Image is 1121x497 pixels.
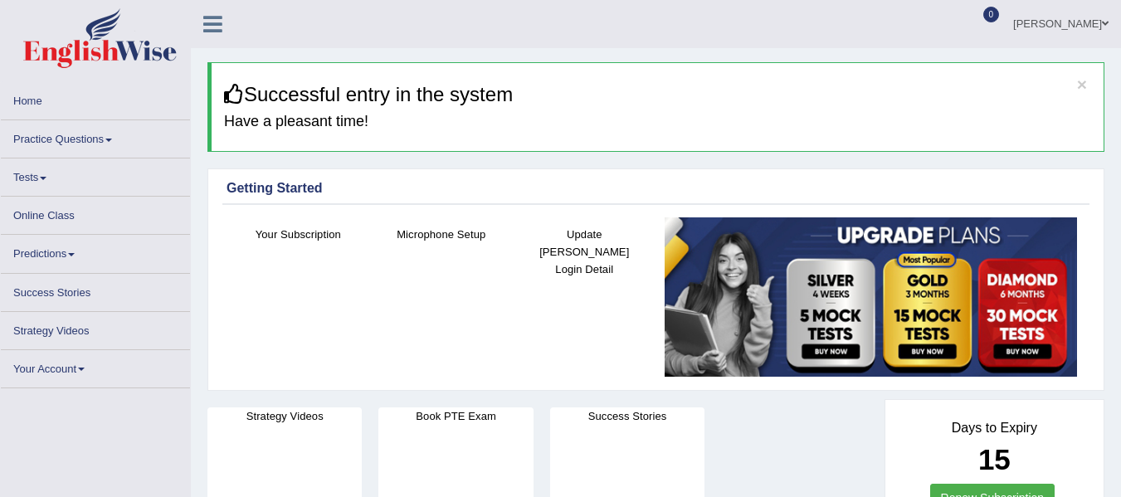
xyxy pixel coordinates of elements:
[378,407,533,425] h4: Book PTE Exam
[1,197,190,229] a: Online Class
[983,7,1000,22] span: 0
[1,235,190,267] a: Predictions
[227,178,1085,198] div: Getting Started
[1,82,190,115] a: Home
[235,226,362,243] h4: Your Subscription
[1077,76,1087,93] button: ×
[521,226,648,278] h4: Update [PERSON_NAME] Login Detail
[1,274,190,306] a: Success Stories
[904,421,1085,436] h4: Days to Expiry
[1,350,190,382] a: Your Account
[550,407,704,425] h4: Success Stories
[224,114,1091,130] h4: Have a pleasant time!
[1,120,190,153] a: Practice Questions
[207,407,362,425] h4: Strategy Videos
[224,84,1091,105] h3: Successful entry in the system
[378,226,505,243] h4: Microphone Setup
[978,443,1011,475] b: 15
[1,312,190,344] a: Strategy Videos
[1,158,190,191] a: Tests
[665,217,1078,378] img: small5.jpg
